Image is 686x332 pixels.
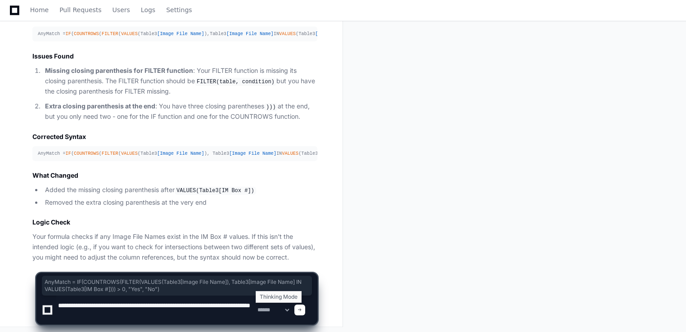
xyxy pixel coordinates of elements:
[226,31,274,36] span: [Image File Name]
[166,7,192,13] span: Settings
[175,187,256,195] code: VALUES(Table3[IM Box #])
[38,30,312,38] div: AnyMatch = ( ( ( (Table3 ),Table3 IN (Table3 )) > , , )))
[74,31,99,36] span: COUNTROWS
[32,52,317,61] h2: Issues Found
[157,151,204,156] span: [Image File Name]
[38,150,312,157] div: AnyMatch = ( ( ( (Table3 ), Table3 IN (Table3 ))) > , , )
[32,232,317,262] p: Your formula checks if any Image File Names exist in the IM Box # values. If this isn't the inten...
[45,102,155,110] strong: Extra closing parenthesis at the end
[32,132,317,141] h2: Corrected Syntax
[32,218,317,227] h2: Logic Check
[30,7,49,13] span: Home
[102,31,118,36] span: FILTER
[59,7,101,13] span: Pull Requests
[102,151,118,156] span: FILTER
[113,7,130,13] span: Users
[74,151,99,156] span: COUNTROWS
[229,151,276,156] span: [Image File Name]
[45,278,309,293] span: AnyMatch = IF(COUNTROWS(FILTER(VALUES(Table3[Image File Name]), Table3[Image File Name] IN VALUES...
[32,171,317,180] h2: What Changed
[141,7,155,13] span: Logs
[45,66,317,97] p: : Your FILTER function is missing its closing parenthesis. The FILTER function should be but you ...
[282,151,298,156] span: VALUES
[279,31,296,36] span: VALUES
[42,185,317,196] li: Added the missing closing parenthesis after
[66,151,71,156] span: IF
[121,31,138,36] span: VALUES
[157,31,204,36] span: [Image File Name]
[45,101,317,122] p: : You have three closing parentheses at the end, but you only need two - one for the IF function ...
[264,103,278,111] code: )))
[256,291,302,303] div: Thinking Mode
[195,78,276,86] code: FILTER(table, condition)
[315,31,343,36] span: [IM Box #]
[42,197,317,208] li: Removed the extra closing parenthesis at the very end
[45,67,193,74] strong: Missing closing parenthesis for FILTER function
[121,151,138,156] span: VALUES
[66,31,71,36] span: IF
